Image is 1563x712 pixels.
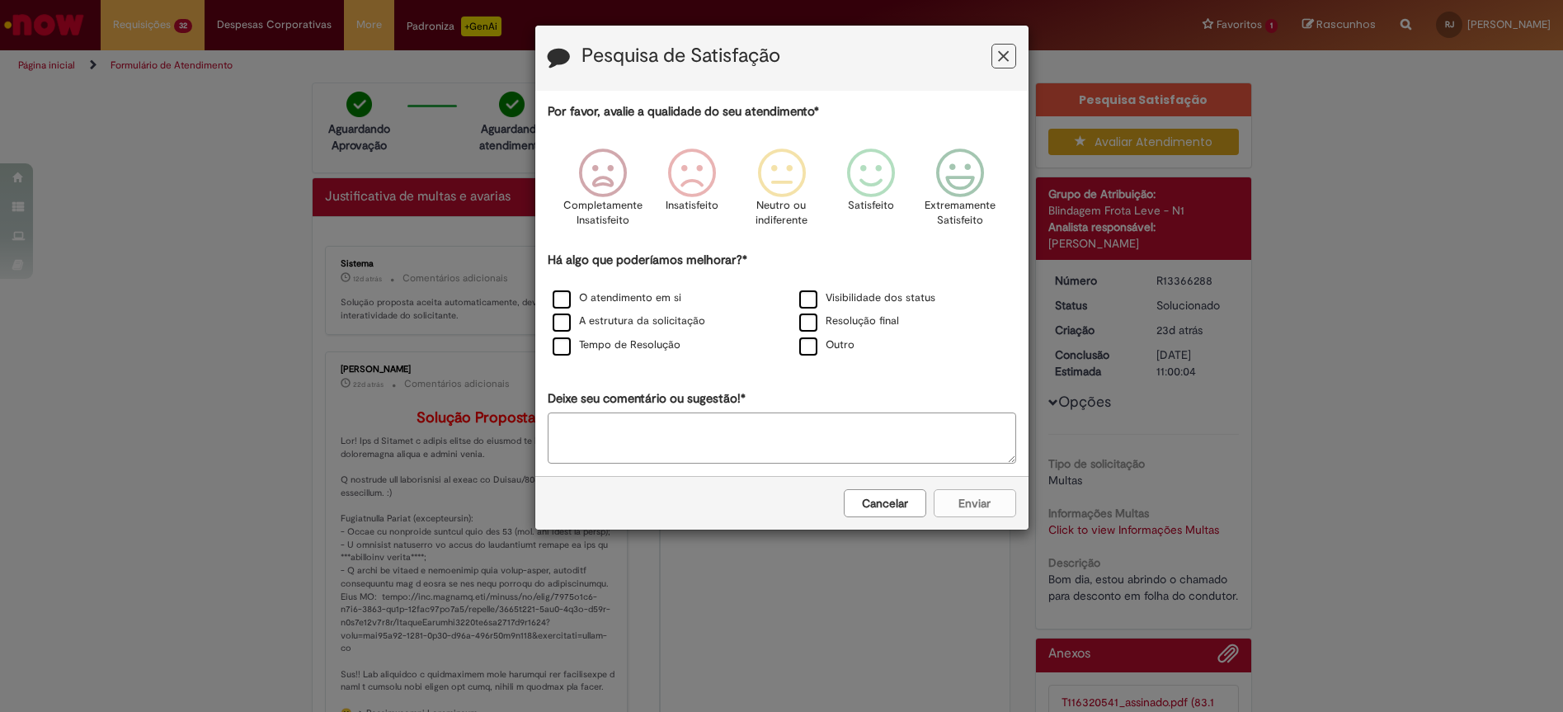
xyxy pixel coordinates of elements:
div: Insatisfeito [650,136,734,249]
label: Resolução final [799,314,899,329]
label: Pesquisa de Satisfação [581,45,780,67]
div: Neutro ou indiferente [739,136,823,249]
label: O atendimento em si [553,290,681,306]
label: A estrutura da solicitação [553,314,705,329]
label: Deixe seu comentário ou sugestão!* [548,390,746,408]
div: Completamente Insatisfeito [561,136,645,249]
label: Tempo de Resolução [553,337,680,353]
div: Extremamente Satisfeito [918,136,1002,249]
p: Satisfeito [848,198,894,214]
label: Por favor, avalie a qualidade do seu atendimento* [548,103,819,120]
p: Neutro ou indiferente [751,198,811,229]
div: Há algo que poderíamos melhorar?* [548,252,1016,358]
p: Completamente Insatisfeito [563,198,643,229]
p: Extremamente Satisfeito [925,198,996,229]
label: Visibilidade dos status [799,290,935,306]
p: Insatisfeito [666,198,718,214]
div: Satisfeito [829,136,913,249]
label: Outro [799,337,854,353]
button: Cancelar [844,489,926,517]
